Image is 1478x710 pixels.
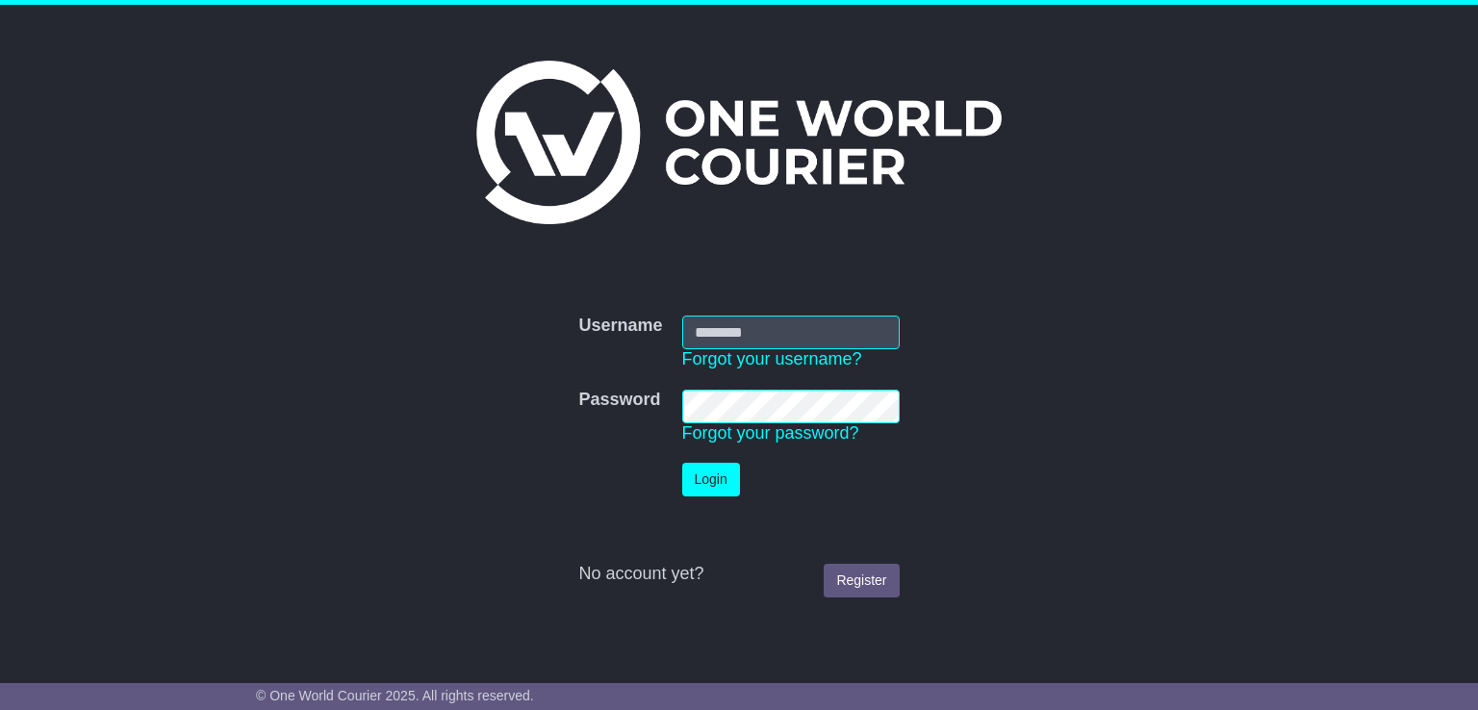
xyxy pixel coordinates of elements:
[682,463,740,496] button: Login
[578,316,662,337] label: Username
[256,688,534,703] span: © One World Courier 2025. All rights reserved.
[476,61,1002,224] img: One World
[682,349,862,368] a: Forgot your username?
[824,564,899,597] a: Register
[578,390,660,411] label: Password
[578,564,899,585] div: No account yet?
[682,423,859,443] a: Forgot your password?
